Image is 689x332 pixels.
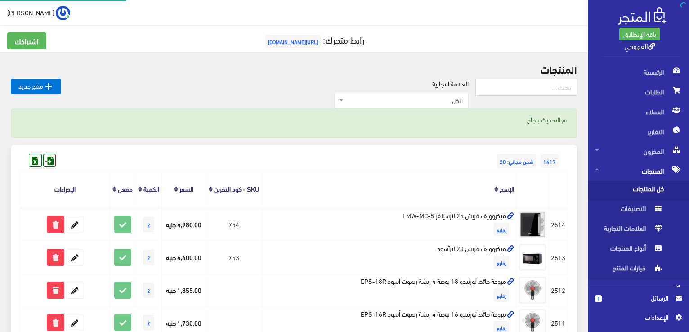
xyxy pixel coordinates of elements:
[588,102,689,121] a: العملاء
[519,244,546,271] img: mykrooyf-frysh-20-ltrasod.png
[345,96,463,105] span: الكل
[497,154,536,168] span: شحن مجاني: 20
[588,82,689,102] a: الطلبات
[595,260,663,280] span: خيارات المنتج
[265,35,321,48] span: [URL][DOMAIN_NAME]
[143,250,154,265] span: 2
[143,217,154,232] span: 2
[595,141,682,161] span: المخزون
[595,240,663,260] span: أنواع المنتجات
[7,7,54,18] span: [PERSON_NAME]
[494,223,509,236] span: رفايع
[602,312,668,322] span: اﻹعدادات
[206,241,262,274] td: 753
[143,182,159,195] a: الكمية
[595,201,663,220] span: التصنيفات
[162,274,206,306] td: 1,855.00 جنيه
[20,170,110,208] th: الإجراءات
[206,208,262,241] td: 754
[624,39,655,52] a: القهوجي
[595,220,663,240] span: العلامات التجارية
[334,92,469,109] span: الكل
[588,62,689,82] a: الرئيسية
[263,31,364,48] a: رابط متجرك:[URL][DOMAIN_NAME]
[519,277,546,304] img: mroh-hayt-tornydo-18-bos-4-rysh-rymot-asod-eps-18r.jpg
[549,241,568,274] td: 2513
[7,5,70,20] a: ... [PERSON_NAME]
[549,274,568,306] td: 2512
[595,121,682,141] span: التقارير
[494,256,509,269] span: رفايع
[143,315,154,330] span: 2
[588,240,689,260] a: أنواع المنتجات
[609,293,668,303] span: الرسائل
[619,28,660,40] a: باقة الإنطلاق
[595,82,682,102] span: الطلبات
[541,154,559,168] span: 1417
[20,115,568,125] p: تم التحديث بنجاح
[588,121,689,141] a: التقارير
[595,312,682,327] a: اﻹعدادات
[118,182,133,195] a: مفعل
[7,32,46,49] a: اشتراكك
[595,62,682,82] span: الرئيسية
[588,201,689,220] a: التصنيفات
[618,7,666,25] img: .
[11,79,61,94] a: منتج جديد
[595,295,602,302] span: 1
[588,260,689,280] a: خيارات المنتج
[595,280,682,300] span: التسويق
[595,102,682,121] span: العملاء
[595,181,663,201] span: كل المنتجات
[494,288,509,302] span: رفايع
[262,208,517,241] td: ميكروويف فريش 25 لترسيلفر FMW-MC-S
[11,63,577,75] h2: المنتجات
[549,208,568,241] td: 2514
[262,241,517,274] td: ميكروويف فريش 20 لترأسود
[162,208,206,241] td: 4,980.00 جنيه
[262,274,517,306] td: مروحة حائط تورنيدو 18 بوصة 4 ريشة ريموت أسود EPS-18R
[595,161,682,181] span: المنتجات
[588,161,689,181] a: المنتجات
[432,79,469,89] label: العلامة التجارية
[595,293,682,312] a: 1 الرسائل
[162,241,206,274] td: 4,400.00 جنيه
[143,283,154,298] span: 2
[56,6,70,20] img: ...
[588,181,689,201] a: كل المنتجات
[588,220,689,240] a: العلامات التجارية
[179,182,193,195] a: السعر
[588,141,689,161] a: المخزون
[43,81,54,92] i: 
[475,79,577,96] input: بحث...
[519,211,546,238] img: mykrooyf-frysh-25-ltrsylfr-fmw-mc-s.jpg
[500,182,514,195] a: الإسم
[214,182,259,195] a: SKU - كود التخزين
